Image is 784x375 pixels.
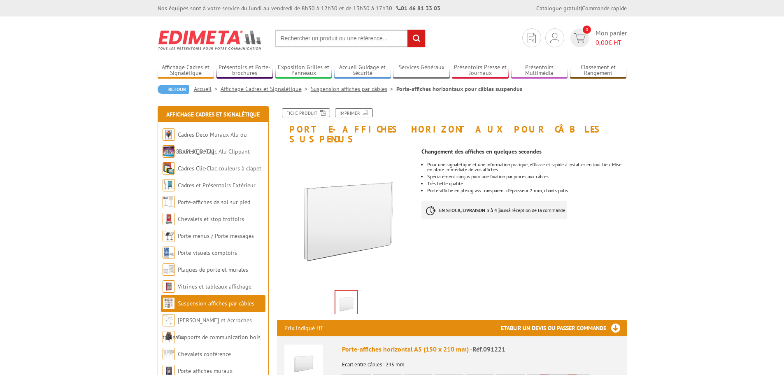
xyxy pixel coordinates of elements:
li: Porte-affiche en plexiglass transparent d'épaisseur 2 mm, chants polis [427,188,626,193]
span: € HT [596,38,627,47]
a: Catalogue gratuit [536,5,581,12]
a: Accueil Guidage et Sécurité [334,64,391,77]
li: Spécialement conçus pour une fixation par pinces aux câbles [427,174,626,179]
li: Très belle qualité [427,181,626,186]
img: Plaques de porte et murales [163,263,175,276]
img: devis rapide [574,33,586,43]
a: Fiche produit [282,108,330,117]
a: Cadres Deco Muraux Alu ou [GEOGRAPHIC_DATA] [163,131,247,155]
img: Porte-visuels comptoirs [163,247,175,259]
img: Suspension affiches par câbles [163,297,175,310]
a: Cadres Clic-Clac Alu Clippant [178,148,250,155]
img: Cadres et Présentoirs Extérieur [163,179,175,191]
img: suspendus_par_cables_091221.jpg [335,291,357,316]
a: Porte-affiches muraux [178,367,233,375]
a: Vitrines et tableaux affichage [178,283,251,290]
img: Vitrines et tableaux affichage [163,280,175,293]
div: Nos équipes sont à votre service du lundi au vendredi de 8h30 à 12h30 et de 13h30 à 17h30 [158,4,440,12]
a: Porte-affiches de sol sur pied [178,198,250,206]
a: Retour [158,85,189,94]
a: Affichage Cadres et Signalétique [166,111,260,118]
h1: Porte-affiches horizontaux pour câbles suspendus [271,108,633,144]
img: Chevalets et stop trottoirs [163,213,175,225]
a: Classement et Rangement [570,64,627,77]
div: | [536,4,627,12]
span: 0,00 [596,38,608,47]
a: Supports de communication bois [178,333,261,341]
a: [PERSON_NAME] et Accroches tableaux [163,317,252,341]
a: Chevalets et stop trottoirs [178,215,244,223]
a: Présentoirs Multimédia [511,64,568,77]
strong: Changement des affiches en quelques secondes [421,148,542,155]
p: Prix indiqué HT [284,320,323,336]
span: Réf.091221 [472,345,505,353]
span: Mon panier [596,28,627,47]
a: Porte-visuels comptoirs [178,249,237,256]
img: Porte-menus / Porte-messages [163,230,175,242]
a: Porte-menus / Porte-messages [178,232,254,240]
img: devis rapide [528,33,536,43]
a: Affichage Cadres et Signalétique [158,64,214,77]
input: Rechercher un produit ou une référence... [275,30,426,47]
a: Cadres Clic-Clac couleurs à clapet [178,165,261,172]
img: Edimeta [158,25,263,55]
li: Pour une signalétique et une information pratique, efficace et rapide à installer en tout lieu. M... [427,162,626,172]
a: Imprimer [335,108,373,117]
img: Chevalets conférence [163,348,175,360]
img: Porte-affiches de sol sur pied [163,196,175,208]
img: Cadres Deco Muraux Alu ou Bois [163,128,175,141]
li: Porte-affiches horizontaux pour câbles suspendus [396,85,522,93]
a: Présentoirs Presse et Journaux [452,64,509,77]
a: Plaques de porte et murales [178,266,248,273]
a: Cadres et Présentoirs Extérieur [178,182,256,189]
a: Services Généraux [393,64,450,77]
div: Porte-affiches horizontal A5 (150 x 210 mm) - [342,345,619,354]
a: devis rapide 0 Mon panier 0,00€ HT [568,28,627,47]
input: rechercher [407,30,425,47]
a: Accueil [194,85,221,93]
p: Ecart entre câbles : 245 mm [342,356,619,368]
span: 0 [583,26,591,34]
a: Commande rapide [582,5,627,12]
a: Affichage Cadres et Signalétique [221,85,311,93]
a: Suspension affiches par câbles [311,85,396,93]
img: Cimaises et Accroches tableaux [163,314,175,326]
img: Cadres Clic-Clac couleurs à clapet [163,162,175,175]
a: Présentoirs et Porte-brochures [216,64,273,77]
strong: 01 46 81 33 03 [396,5,440,12]
strong: EN STOCK, LIVRAISON 3 à 4 jours [439,207,508,213]
img: suspendus_par_cables_091221.jpg [277,148,416,287]
a: Suspension affiches par câbles [178,300,254,307]
p: à réception de la commande [421,201,567,219]
img: devis rapide [550,33,559,43]
a: Chevalets conférence [178,350,231,358]
a: Exposition Grilles et Panneaux [275,64,332,77]
h3: Etablir un devis ou passer commande [501,320,627,336]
